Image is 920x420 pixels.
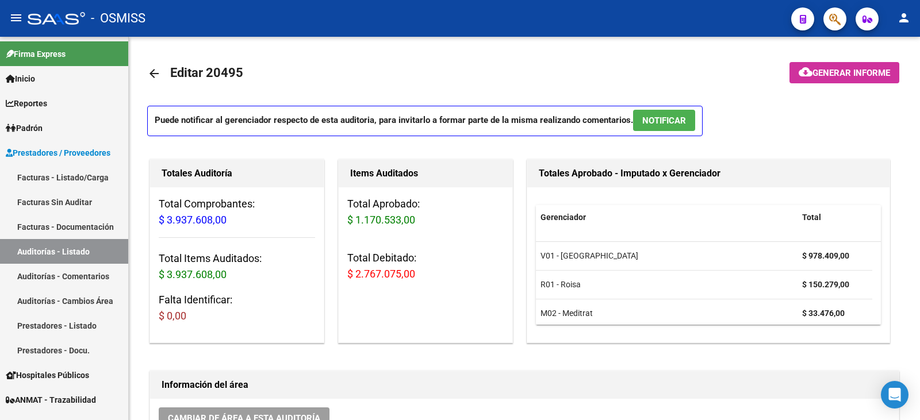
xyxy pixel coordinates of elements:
[147,106,703,136] p: Puede notificar al gerenciador respecto de esta auditoria, para invitarlo a formar parte de la mi...
[159,251,315,283] h3: Total Items Auditados:
[897,11,911,25] mat-icon: person
[6,97,47,110] span: Reportes
[789,62,899,83] button: Generar informe
[170,65,243,80] span: Editar 20495
[642,115,686,126] span: NOTIFICAR
[6,394,96,406] span: ANMAT - Trazabilidad
[347,250,504,282] h3: Total Debitado:
[540,213,586,222] span: Gerenciador
[6,48,66,60] span: Firma Express
[91,6,145,31] span: - OSMISS
[802,280,849,289] strong: $ 150.279,00
[6,122,43,134] span: Padrón
[347,214,415,226] span: $ 1.170.533,00
[347,268,415,280] span: $ 2.767.075,00
[6,369,89,382] span: Hospitales Públicos
[159,292,315,324] h3: Falta Identificar:
[347,196,504,228] h3: Total Aprobado:
[633,110,695,131] button: NOTIFICAR
[536,205,798,230] datatable-header-cell: Gerenciador
[159,268,227,280] span: $ 3.937.608,00
[147,67,161,80] mat-icon: arrow_back
[540,280,581,289] span: R01 - Roisa
[159,214,227,226] span: $ 3.937.608,00
[798,205,872,230] datatable-header-cell: Total
[159,310,186,322] span: $ 0,00
[162,376,887,394] h1: Información del área
[539,164,878,183] h1: Totales Aprobado - Imputado x Gerenciador
[6,72,35,85] span: Inicio
[159,196,315,228] h3: Total Comprobantes:
[799,65,812,79] mat-icon: cloud_download
[540,251,638,260] span: V01 - [GEOGRAPHIC_DATA]
[802,213,821,222] span: Total
[812,68,890,78] span: Generar informe
[162,164,312,183] h1: Totales Auditoría
[6,147,110,159] span: Prestadores / Proveedores
[881,381,908,409] div: Open Intercom Messenger
[9,11,23,25] mat-icon: menu
[540,309,593,318] span: M02 - Meditrat
[802,309,845,318] strong: $ 33.476,00
[802,251,849,260] strong: $ 978.409,00
[350,164,501,183] h1: Items Auditados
